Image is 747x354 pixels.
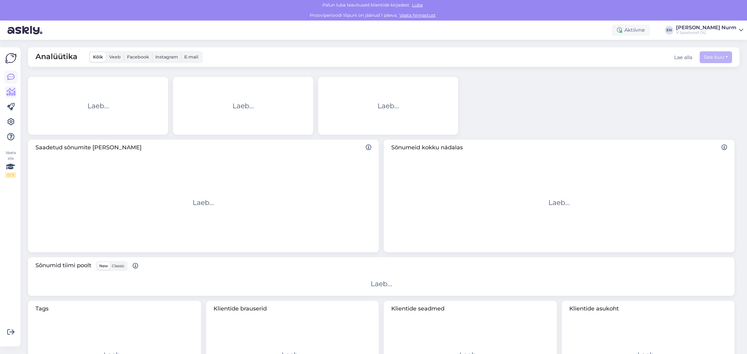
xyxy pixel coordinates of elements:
img: Askly Logo [5,52,17,64]
div: 0 / 3 [5,172,16,178]
span: E-mail [184,54,198,60]
span: Classic [112,263,125,268]
div: Laeb... [87,101,109,111]
span: Klientide brauserid [214,305,372,313]
span: Analüütika [35,51,78,63]
button: See kuu [700,51,732,63]
span: Klientide seadmed [391,305,549,313]
span: Instagram [155,54,178,60]
a: [PERSON_NAME] NurmV Spaahotell OÜ [676,25,743,35]
span: Tags [35,305,194,313]
div: Laeb... [233,101,254,111]
div: Laeb... [193,198,214,208]
span: Luba [410,2,425,8]
div: Aktiivne [612,25,650,36]
a: Vaata hinnastust [397,12,438,18]
div: EN [665,26,674,35]
div: Laeb... [378,101,399,111]
span: Saadetud sõnumite [PERSON_NAME] [35,143,371,152]
button: Lae alla [674,54,692,61]
span: New [99,263,108,268]
div: Laeb... [371,279,392,289]
span: Sõnumid tiimi poolt [35,261,138,271]
span: Kõik [93,54,103,60]
span: Facebook [127,54,149,60]
span: Klientide asukoht [569,305,727,313]
div: [PERSON_NAME] Nurm [676,25,736,30]
span: Sõnumeid kokku nädalas [391,143,727,152]
div: Laeb... [548,198,570,208]
div: Vaata siia [5,150,16,178]
span: Veeb [109,54,121,60]
div: V Spaahotell OÜ [676,30,736,35]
